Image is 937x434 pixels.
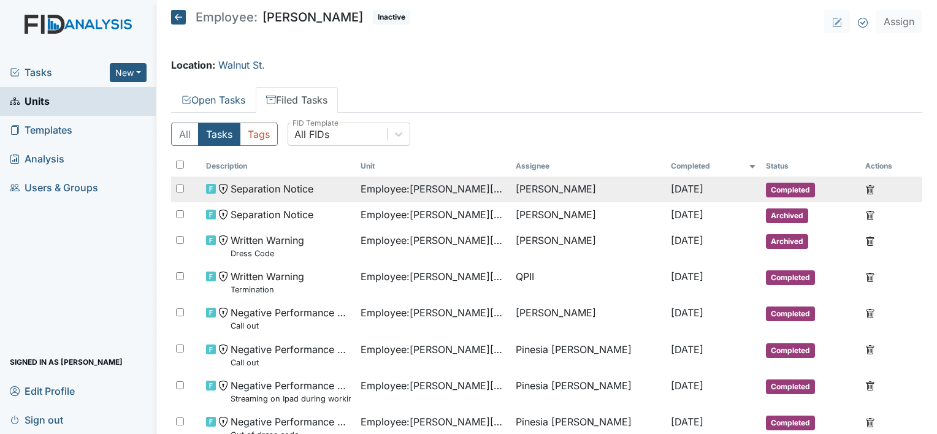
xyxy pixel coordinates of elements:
[171,10,410,25] h5: [PERSON_NAME]
[511,156,666,177] th: Assignee
[10,150,64,169] span: Analysis
[198,123,240,146] button: Tasks
[361,378,506,393] span: Employee : [PERSON_NAME][GEOGRAPHIC_DATA]
[860,156,922,177] th: Actions
[361,342,506,357] span: Employee : [PERSON_NAME][GEOGRAPHIC_DATA]
[361,207,506,222] span: Employee : [PERSON_NAME][GEOGRAPHIC_DATA]
[361,181,506,196] span: Employee : [PERSON_NAME][GEOGRAPHIC_DATA]
[361,414,506,429] span: Employee : [PERSON_NAME][GEOGRAPHIC_DATA]
[231,248,304,259] small: Dress Code
[671,379,703,392] span: [DATE]
[196,11,258,23] span: Employee:
[201,156,356,177] th: Toggle SortBy
[511,264,666,300] td: QPII
[761,156,860,177] th: Toggle SortBy
[171,59,215,71] strong: Location:
[865,342,875,357] a: Delete
[10,352,123,371] span: Signed in as [PERSON_NAME]
[671,208,703,221] span: [DATE]
[240,123,278,146] button: Tags
[511,337,666,373] td: Pinesia [PERSON_NAME]
[671,343,703,356] span: [DATE]
[231,393,351,405] small: Streaming on Ipad during working hours
[511,202,666,228] td: [PERSON_NAME]
[766,270,815,285] span: Completed
[865,305,875,320] a: Delete
[171,123,199,146] button: All
[10,92,50,111] span: Units
[231,378,351,405] span: Negative Performance Review Streaming on Ipad during working hours
[171,123,278,146] div: Type filter
[231,305,351,332] span: Negative Performance Review Call out
[361,305,506,320] span: Employee : [PERSON_NAME][GEOGRAPHIC_DATA]
[865,269,875,284] a: Delete
[666,156,761,177] th: Toggle SortBy
[671,306,703,319] span: [DATE]
[231,342,351,368] span: Negative Performance Review Call out
[865,414,875,429] a: Delete
[766,379,815,394] span: Completed
[294,127,329,142] div: All FIDs
[231,284,304,295] small: Termination
[10,410,63,429] span: Sign out
[231,207,313,222] span: Separation Notice
[231,269,304,295] span: Written Warning Termination
[511,300,666,337] td: [PERSON_NAME]
[511,228,666,264] td: [PERSON_NAME]
[865,233,875,248] a: Delete
[176,161,184,169] input: Toggle All Rows Selected
[231,320,351,332] small: Call out
[511,177,666,202] td: [PERSON_NAME]
[671,234,703,246] span: [DATE]
[10,121,72,140] span: Templates
[356,156,511,177] th: Toggle SortBy
[218,59,265,71] a: Walnut St.
[671,416,703,428] span: [DATE]
[10,381,75,400] span: Edit Profile
[110,63,147,82] button: New
[10,178,98,197] span: Users & Groups
[865,181,875,196] a: Delete
[10,65,110,80] a: Tasks
[865,378,875,393] a: Delete
[256,87,338,113] a: Filed Tasks
[231,233,304,259] span: Written Warning Dress Code
[231,181,313,196] span: Separation Notice
[766,208,808,223] span: Archived
[766,183,815,197] span: Completed
[671,183,703,195] span: [DATE]
[361,269,506,284] span: Employee : [PERSON_NAME][GEOGRAPHIC_DATA]
[171,87,256,113] a: Open Tasks
[876,10,922,33] button: Assign
[766,306,815,321] span: Completed
[511,373,666,409] td: Pinesia [PERSON_NAME]
[766,416,815,430] span: Completed
[231,357,351,368] small: Call out
[361,233,506,248] span: Employee : [PERSON_NAME][GEOGRAPHIC_DATA]
[865,207,875,222] a: Delete
[671,270,703,283] span: [DATE]
[766,343,815,358] span: Completed
[373,10,410,25] span: Inactive
[766,234,808,249] span: Archived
